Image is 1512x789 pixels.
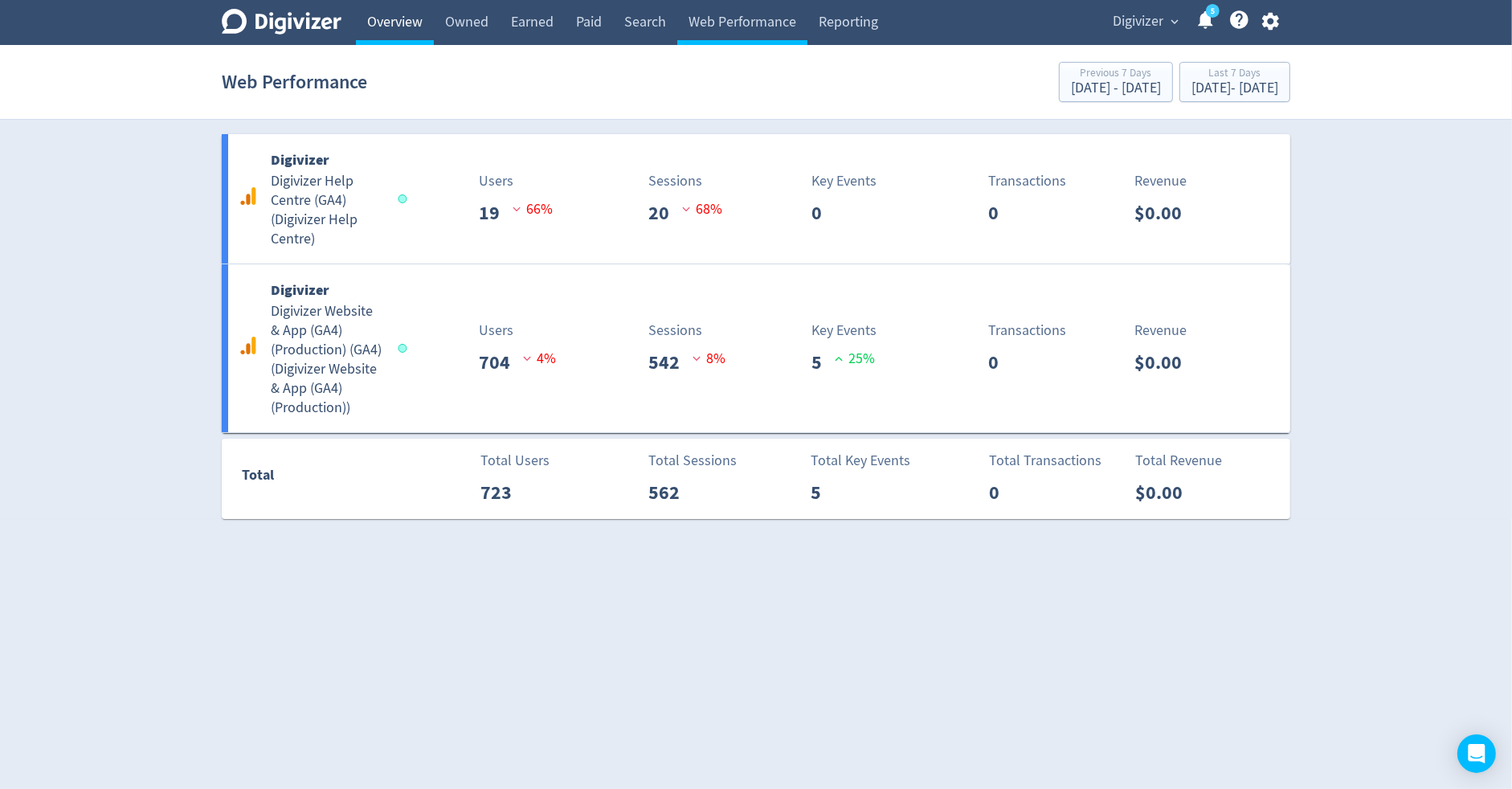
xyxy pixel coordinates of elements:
p: 704 [479,348,523,377]
p: 66 % [513,198,553,220]
p: 0 [988,348,1011,377]
p: 20 [648,198,682,227]
p: Transactions [988,170,1066,192]
p: 723 [480,478,525,507]
div: [DATE] - [DATE] [1191,81,1278,96]
p: 0 [811,198,835,227]
h5: Digivizer Website & App (GA4) (Production) (GA4) ( Digivizer Website & App (GA4) (Production) ) [271,302,383,418]
span: Digivizer [1113,9,1163,35]
h1: Web Performance [222,56,367,108]
p: 19 [479,198,513,227]
p: 4 % [523,348,556,370]
p: Total Transactions [989,450,1101,472]
p: Total Sessions [649,450,738,472]
div: Previous 7 Days [1071,67,1161,81]
text: 5 [1211,6,1215,17]
p: Total Users [480,450,550,472]
p: Sessions [648,320,702,341]
p: Total Key Events [811,450,910,472]
p: 562 [649,478,693,507]
p: $0.00 [1135,478,1195,507]
b: Digivizer [271,280,329,300]
p: $0.00 [1134,348,1195,377]
svg: Google Analytics [239,336,258,355]
div: Last 7 Days [1191,67,1278,81]
div: Open Intercom Messenger [1457,734,1496,773]
p: 8 % [693,348,725,370]
span: Data last synced: 17 Sep 2025, 6:02pm (AEST) [398,344,412,353]
p: Transactions [988,320,1066,341]
a: DigivizerDigivizer Help Centre (GA4)(Digivizer Help Centre)Users19 66%Sessions20 68%Key Events0Tr... [222,134,1290,264]
p: Users [479,170,513,192]
div: [DATE] - [DATE] [1071,81,1161,96]
p: Total Revenue [1135,450,1222,472]
p: 0 [988,198,1011,227]
span: expand_more [1167,14,1182,29]
button: Previous 7 Days[DATE] - [DATE] [1059,62,1173,102]
svg: Google Analytics [239,186,258,206]
p: 5 [811,348,835,377]
h5: Digivizer Help Centre (GA4) ( Digivizer Help Centre ) [271,172,383,249]
div: Total [242,464,399,494]
a: DigivizerDigivizer Website & App (GA4) (Production) (GA4)(Digivizer Website & App (GA4) (Producti... [222,264,1290,432]
p: 0 [989,478,1012,507]
p: Key Events [811,170,877,192]
p: Revenue [1134,170,1187,192]
p: 542 [648,348,693,377]
p: Sessions [648,170,702,192]
a: 5 [1206,4,1220,18]
p: $0.00 [1134,198,1195,227]
span: Data last synced: 18 Sep 2025, 7:02am (AEST) [398,194,412,203]
button: Digivizer [1107,9,1183,35]
p: 25 % [835,348,875,370]
p: 68 % [682,198,722,220]
p: Users [479,320,513,341]
button: Last 7 Days[DATE]- [DATE] [1179,62,1290,102]
p: Key Events [811,320,877,341]
p: Revenue [1134,320,1187,341]
p: 5 [811,478,834,507]
b: Digivizer [271,150,329,170]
